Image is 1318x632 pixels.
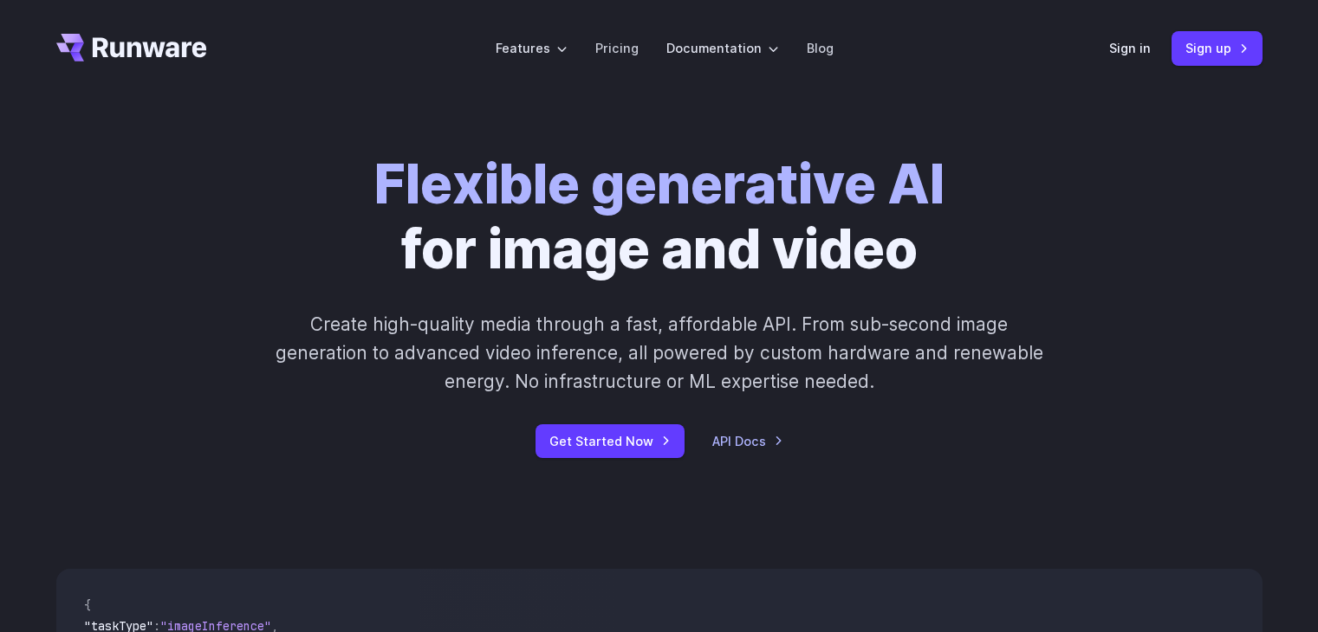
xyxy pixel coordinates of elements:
a: Sign up [1172,31,1263,65]
h1: for image and video [374,152,945,282]
p: Create high-quality media through a fast, affordable API. From sub-second image generation to adv... [273,310,1045,397]
label: Documentation [666,38,779,58]
a: Blog [807,38,834,58]
span: { [84,597,91,613]
strong: Flexible generative AI [374,152,945,216]
a: API Docs [712,431,783,451]
label: Features [496,38,568,58]
a: Go to / [56,34,207,61]
a: Pricing [595,38,639,58]
a: Get Started Now [536,424,685,458]
a: Sign in [1109,38,1151,58]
